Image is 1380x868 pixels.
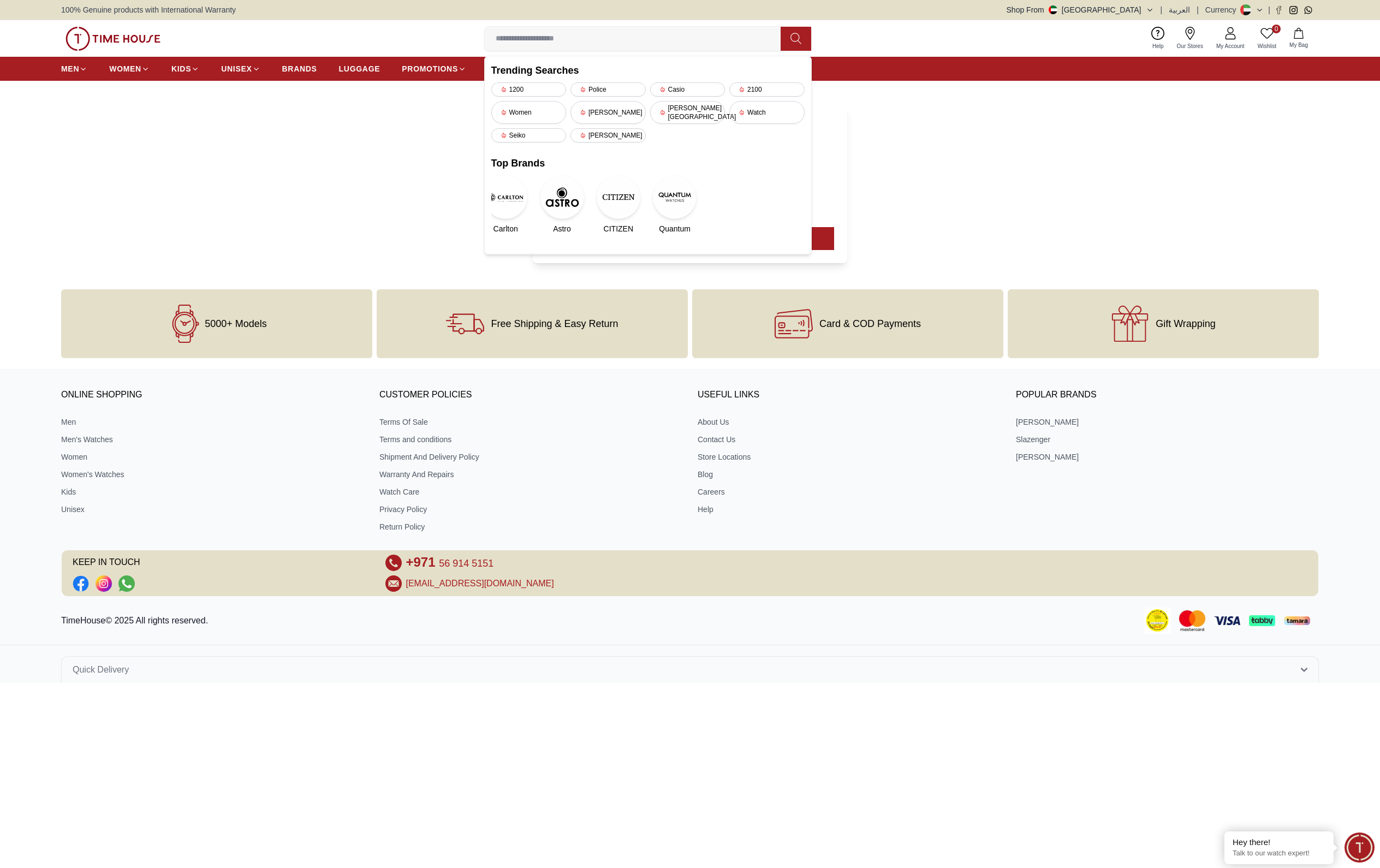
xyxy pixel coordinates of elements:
a: [EMAIL_ADDRESS][DOMAIN_NAME] [406,577,554,590]
a: [PERSON_NAME] [1016,417,1319,427]
div: Currency [1205,4,1241,15]
p: Talk to our watch expert! [1233,849,1325,858]
span: 100% Genuine products with International Warranty [61,4,236,15]
span: Quick Delivery [73,663,129,676]
a: Social Link [118,575,135,592]
div: Police [570,82,646,97]
img: United Arab Emirates [1049,5,1057,14]
a: CITIZENCITIZEN [604,175,633,234]
span: UNISEX [221,63,252,74]
h3: Popular Brands [1016,387,1319,403]
span: Help [1148,42,1168,50]
li: Facebook [73,575,89,592]
a: Warranty And Repairs [379,469,682,480]
a: Privacy Policy [379,504,682,515]
span: Card & COD Payments [819,318,921,329]
div: [PERSON_NAME] [570,128,646,142]
a: PROMOTIONS [402,59,466,79]
a: Women [61,451,364,462]
img: Tabby Payment [1249,615,1275,626]
button: العربية [1169,4,1190,15]
a: QuantumQuantum [660,175,689,234]
span: Free Shipping & Easy Return [491,318,618,329]
a: Facebook [1275,6,1283,14]
span: Quantum [659,223,691,234]
span: Wishlist [1253,42,1281,50]
a: Women's Watches [61,469,364,480]
a: LUGGAGE [339,59,380,79]
img: Tamara Payment [1284,616,1310,625]
div: [PERSON_NAME][GEOGRAPHIC_DATA] [650,101,725,124]
img: Carlton [484,175,527,219]
span: WOMEN [109,63,141,74]
button: My Bag [1283,26,1314,51]
a: Help [698,504,1001,515]
div: Chat Widget [1345,833,1375,863]
a: [PERSON_NAME] [1016,451,1319,462]
img: Visa [1214,616,1240,625]
div: Women [491,101,567,124]
a: Help [1146,25,1170,52]
span: | [1197,4,1199,15]
a: CarltonCarlton [491,175,520,234]
h2: Trending Searches [491,63,805,78]
a: Social Link [96,575,112,592]
a: Men's Watches [61,434,364,445]
span: | [1268,4,1270,15]
span: My Bag [1285,41,1312,49]
img: CITIZEN [597,175,640,219]
span: | [1161,4,1163,15]
a: UNISEX [221,59,260,79]
img: Consumer Payment [1144,608,1170,634]
a: WOMEN [109,59,150,79]
a: 0Wishlist [1251,25,1283,52]
h2: Top Brands [491,156,805,171]
div: Seiko [491,128,567,142]
h3: USEFUL LINKS [698,387,1001,403]
a: Unisex [61,504,364,515]
img: Mastercard [1179,610,1205,631]
a: AstroAstro [548,175,576,234]
a: Instagram [1289,6,1298,14]
span: 5000+ Models [205,318,267,329]
span: 0 [1272,25,1281,33]
div: Watch [729,101,805,124]
a: Men [61,417,364,427]
a: Terms and conditions [379,434,682,445]
a: Blog [698,469,1001,480]
a: Shipment And Delivery Policy [379,451,682,462]
a: MEN [61,59,87,79]
a: Careers [698,486,1001,497]
span: Carlton [493,223,518,234]
a: Watch Care [379,486,682,497]
span: KEEP IN TOUCH [73,555,370,571]
img: Astro [540,175,584,219]
div: 1200 [491,82,567,97]
a: Terms Of Sale [379,417,682,427]
a: Return Policy [379,521,682,532]
span: My Account [1212,42,1249,50]
a: About Us [698,417,1001,427]
a: +971 56 914 5151 [406,555,494,571]
span: MEN [61,63,79,74]
div: Casio [650,82,725,97]
a: Our Stores [1170,25,1210,52]
span: Gift Wrapping [1156,318,1216,329]
button: Shop From[GEOGRAPHIC_DATA] [1007,4,1154,15]
a: Contact Us [698,434,1001,445]
button: Quick Delivery [61,656,1319,683]
img: Quantum [653,175,697,219]
a: Store Locations [698,451,1001,462]
h3: CUSTOMER POLICIES [379,387,682,403]
span: 56 914 5151 [439,558,493,569]
a: Slazenger [1016,434,1319,445]
h3: ONLINE SHOPPING [61,387,364,403]
a: Whatsapp [1304,6,1312,14]
span: LUGGAGE [339,63,380,74]
span: Our Stores [1173,42,1207,50]
a: Social Link [73,575,89,592]
span: BRANDS [282,63,317,74]
span: KIDS [171,63,191,74]
div: Hey there! [1233,837,1325,848]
